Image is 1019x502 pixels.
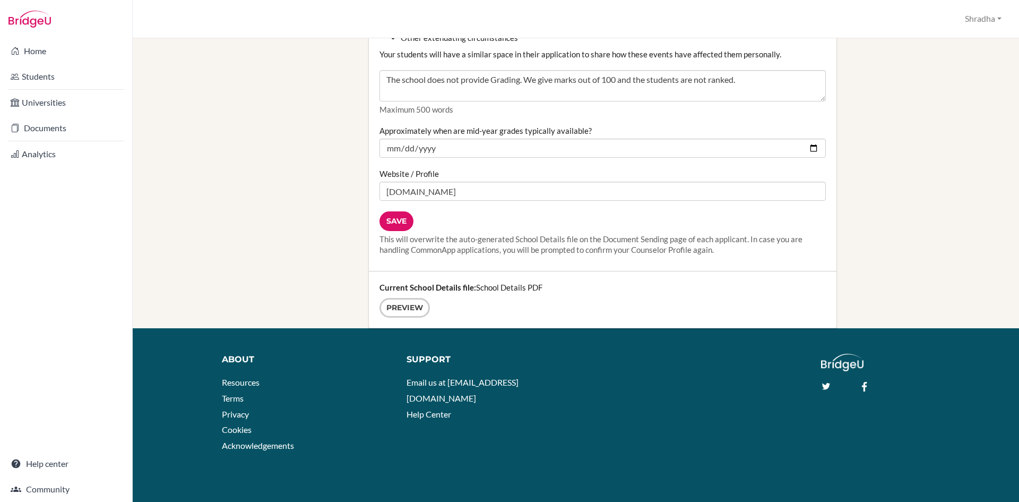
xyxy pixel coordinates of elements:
div: About [222,354,391,366]
a: Documents [2,117,130,139]
a: Help Center [407,409,451,419]
a: Community [2,479,130,500]
input: Save [379,211,413,231]
div: This will overwrite the auto-generated School Details file on the Document Sending page of each a... [379,234,826,255]
a: Resources [222,377,260,387]
strong: Current School Details file: [379,283,476,292]
a: Analytics [2,143,130,165]
p: Maximum 500 words [379,104,826,115]
label: Website / Profile [379,168,439,179]
a: Preview [379,298,430,318]
div: Support [407,354,566,366]
a: Help center [2,453,130,474]
a: Students [2,66,130,87]
a: Home [2,40,130,62]
textarea: The school does not provide Grading. We give marks out of 100 and the students are not ranked. [379,70,826,102]
img: Bridge-U [8,11,51,28]
label: Approximately when are mid-year grades typically available? [379,125,592,136]
img: logo_white@2x-f4f0deed5e89b7ecb1c2cc34c3e3d731f90f0f143d5ea2071677605dd97b5244.png [821,354,864,371]
button: Shradha [960,9,1006,29]
a: Terms [222,393,244,403]
a: Email us at [EMAIL_ADDRESS][DOMAIN_NAME] [407,377,519,403]
div: School Details PDF [369,271,836,328]
a: Universities [2,92,130,113]
a: Acknowledgements [222,440,294,450]
a: Cookies [222,424,252,435]
a: Privacy [222,409,249,419]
